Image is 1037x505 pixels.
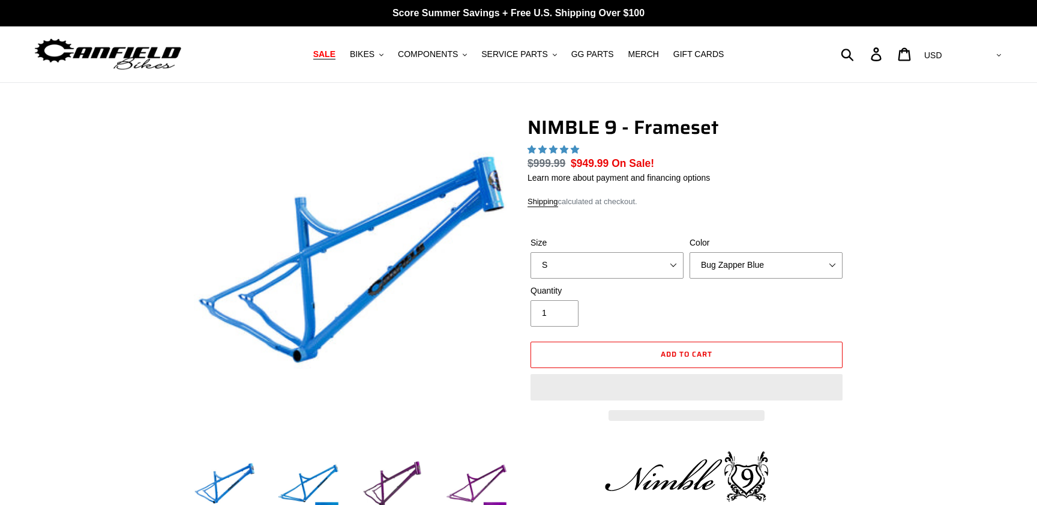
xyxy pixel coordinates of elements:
[571,49,614,59] span: GG PARTS
[667,46,730,62] a: GIFT CARDS
[528,157,565,169] s: $999.99
[690,237,843,249] label: Color
[565,46,620,62] a: GG PARTS
[531,237,684,249] label: Size
[673,49,724,59] span: GIFT CARDS
[528,173,710,183] a: Learn more about payment and financing options
[531,285,684,297] label: Quantity
[571,157,609,169] span: $949.99
[622,46,665,62] a: MERCH
[528,197,558,207] a: Shipping
[194,118,507,432] img: NIMBLE 9 - Frameset
[661,348,712,360] span: Add to cart
[528,116,846,139] h1: NIMBLE 9 - Frameset
[350,49,374,59] span: BIKES
[475,46,562,62] button: SERVICE PARTS
[307,46,341,62] a: SALE
[531,342,843,368] button: Add to cart
[344,46,389,62] button: BIKES
[313,49,335,59] span: SALE
[528,145,582,154] span: 4.89 stars
[481,49,547,59] span: SERVICE PARTS
[392,46,473,62] button: COMPONENTS
[612,156,654,171] span: On Sale!
[628,49,659,59] span: MERCH
[398,49,458,59] span: COMPONENTS
[847,41,878,67] input: Search
[528,196,846,208] div: calculated at checkout.
[33,35,183,73] img: Canfield Bikes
